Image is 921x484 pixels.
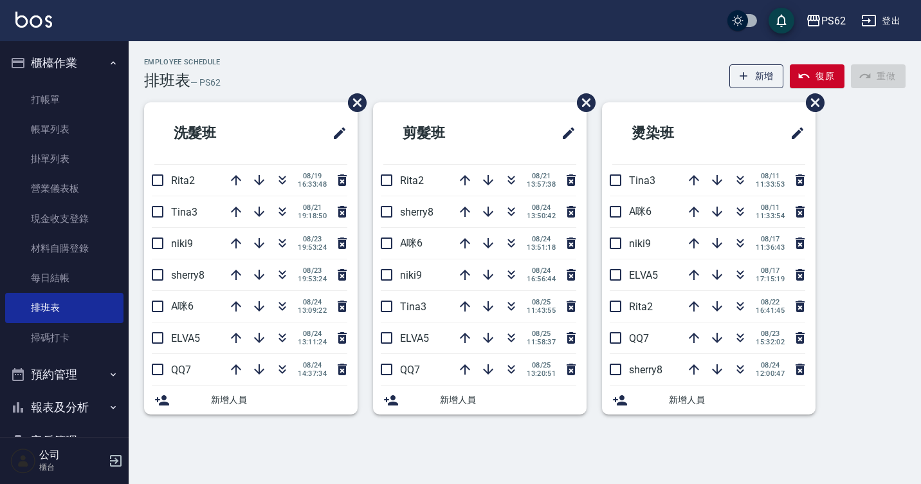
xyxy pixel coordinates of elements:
[782,118,805,149] span: 修改班表的標題
[5,293,123,322] a: 排班表
[298,330,327,338] span: 08/24
[400,332,429,344] span: ELVA5
[5,263,123,293] a: 每日結帳
[756,212,785,220] span: 11:33:54
[527,212,556,220] span: 13:50:42
[756,338,785,346] span: 15:32:02
[790,64,844,88] button: 復原
[171,332,200,344] span: ELVA5
[171,174,195,187] span: Rita2
[756,243,785,252] span: 11:36:43
[756,180,785,189] span: 11:33:53
[756,172,785,180] span: 08/11
[5,115,123,144] a: 帳單列表
[400,206,433,218] span: sherry8
[756,275,785,283] span: 17:15:19
[144,58,221,66] h2: Employee Schedule
[629,237,651,250] span: niki9
[144,386,358,414] div: 新增人員
[801,8,851,34] button: PS62
[629,301,653,313] span: Rita2
[527,338,556,346] span: 11:58:37
[190,76,221,89] h6: — PS62
[796,84,826,122] span: 刪除班表
[400,269,422,281] span: niki9
[211,393,347,407] span: 新增人員
[171,269,205,281] span: sherry8
[298,243,327,252] span: 19:53:24
[669,393,805,407] span: 新增人員
[5,323,123,353] a: 掃碼打卡
[612,110,738,156] h2: 燙染班
[324,118,347,149] span: 修改班表的標題
[756,298,785,306] span: 08/22
[39,449,105,461] h5: 公司
[629,269,658,281] span: ELVA5
[298,298,327,306] span: 08/24
[527,298,556,306] span: 08/25
[756,306,785,315] span: 16:41:45
[171,300,194,312] span: A咪6
[527,330,556,338] span: 08/25
[400,301,426,313] span: Tina3
[527,275,556,283] span: 16:56:44
[5,204,123,234] a: 現金收支登錄
[527,361,556,369] span: 08/25
[15,12,52,28] img: Logo
[821,13,846,29] div: PS62
[756,235,785,243] span: 08/17
[527,235,556,243] span: 08/24
[338,84,369,122] span: 刪除班表
[629,364,662,376] span: sherry8
[298,361,327,369] span: 08/24
[527,180,556,189] span: 13:57:38
[553,118,576,149] span: 修改班表的標題
[527,243,556,252] span: 13:51:18
[527,369,556,378] span: 13:20:51
[298,172,327,180] span: 08/19
[756,266,785,275] span: 08/17
[756,330,785,338] span: 08/23
[400,364,420,376] span: QQ7
[5,85,123,115] a: 打帳單
[298,212,327,220] span: 19:18:50
[527,266,556,275] span: 08/24
[440,393,576,407] span: 新增人員
[602,386,816,414] div: 新增人員
[298,338,327,346] span: 13:11:24
[5,234,123,263] a: 材料自購登錄
[527,306,556,315] span: 11:43:55
[383,110,509,156] h2: 剪髮班
[10,448,36,474] img: Person
[298,306,327,315] span: 13:09:22
[400,237,423,249] span: A咪6
[298,266,327,275] span: 08/23
[856,9,906,33] button: 登出
[154,110,280,156] h2: 洗髮班
[298,180,327,189] span: 16:33:48
[5,424,123,458] button: 客戶管理
[527,172,556,180] span: 08/21
[5,144,123,174] a: 掛單列表
[39,461,105,473] p: 櫃台
[5,391,123,424] button: 報表及分析
[373,386,587,414] div: 新增人員
[756,369,785,378] span: 12:00:47
[629,332,649,344] span: QQ7
[400,174,424,187] span: Rita2
[298,235,327,243] span: 08/23
[5,46,123,80] button: 櫃檯作業
[298,203,327,212] span: 08/21
[171,237,193,250] span: niki9
[769,8,794,33] button: save
[729,64,784,88] button: 新增
[5,174,123,203] a: 營業儀表板
[5,358,123,391] button: 預約管理
[527,203,556,212] span: 08/24
[629,205,652,218] span: A咪6
[629,174,655,187] span: Tina3
[298,369,327,378] span: 14:37:34
[756,203,785,212] span: 08/11
[171,206,197,218] span: Tina3
[567,84,597,122] span: 刪除班表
